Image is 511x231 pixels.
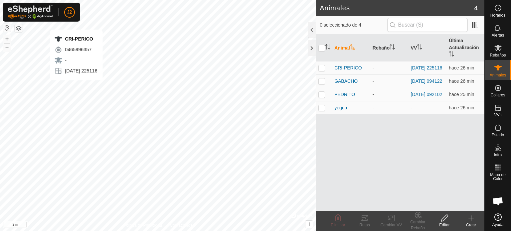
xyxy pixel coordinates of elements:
span: Infra [494,153,502,157]
div: Rutas [351,222,378,228]
p-sorticon: Activar para ordenar [390,45,395,51]
span: Mapa de Calor [486,173,509,181]
span: 4 [474,3,478,13]
span: CRI-PERICO [334,64,362,71]
div: - [373,104,406,111]
span: 2 sept 2025, 10:33 [449,105,474,110]
a: [DATE] 225116 [411,65,442,70]
p-sorticon: Activar para ordenar [350,45,355,51]
img: Logo Gallagher [8,5,53,19]
div: Cambiar Rebaño [405,219,431,231]
span: 0 seleccionado de 4 [320,22,387,29]
th: Rebaño [370,35,408,61]
button: i [305,221,313,228]
span: Rebaños [490,53,506,57]
span: Estado [492,133,504,137]
th: VV [408,35,446,61]
span: 2 sept 2025, 10:33 [449,92,474,97]
p-sorticon: Activar para ordenar [417,45,422,51]
span: yegua [334,104,347,111]
span: Horarios [490,13,505,17]
button: Restablecer Mapa [3,24,11,32]
p-sorticon: Activar para ordenar [325,45,330,51]
div: Crear [458,222,484,228]
a: [DATE] 092102 [411,92,442,97]
span: 2 sept 2025, 10:32 [449,78,474,84]
app-display-virtual-paddock-transition: - [411,105,413,110]
span: VVs [494,113,501,117]
a: Ayuda [485,211,511,229]
div: - [373,91,406,98]
span: Collares [490,93,505,97]
div: CRI-PERICO [54,35,97,43]
span: 2 sept 2025, 10:33 [449,65,474,70]
div: 0465996357 [54,46,97,54]
div: - [54,56,97,64]
th: Animal [332,35,370,61]
p-sorticon: Activar para ordenar [449,52,454,58]
span: Ayuda [492,223,504,227]
span: Eliminar [331,223,345,227]
div: Editar [431,222,458,228]
a: Política de Privacidad [123,222,162,228]
span: Animales [490,73,506,77]
h2: Animales [320,4,474,12]
span: i [308,221,310,227]
button: Capas del Mapa [15,24,23,32]
th: Última Actualización [446,35,484,61]
input: Buscar (S) [387,18,468,32]
a: Chat abierto [488,191,508,211]
span: J2 [67,9,72,16]
div: [DATE] 225116 [54,67,97,75]
a: [DATE] 094122 [411,78,442,84]
div: - [373,64,406,71]
span: PEDRITO [334,91,355,98]
button: – [3,44,11,52]
a: Contáctenos [170,222,192,228]
button: + [3,35,11,43]
div: - [373,78,406,85]
span: Alertas [492,33,504,37]
span: GABACHO [334,78,358,85]
div: Cambiar VV [378,222,405,228]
